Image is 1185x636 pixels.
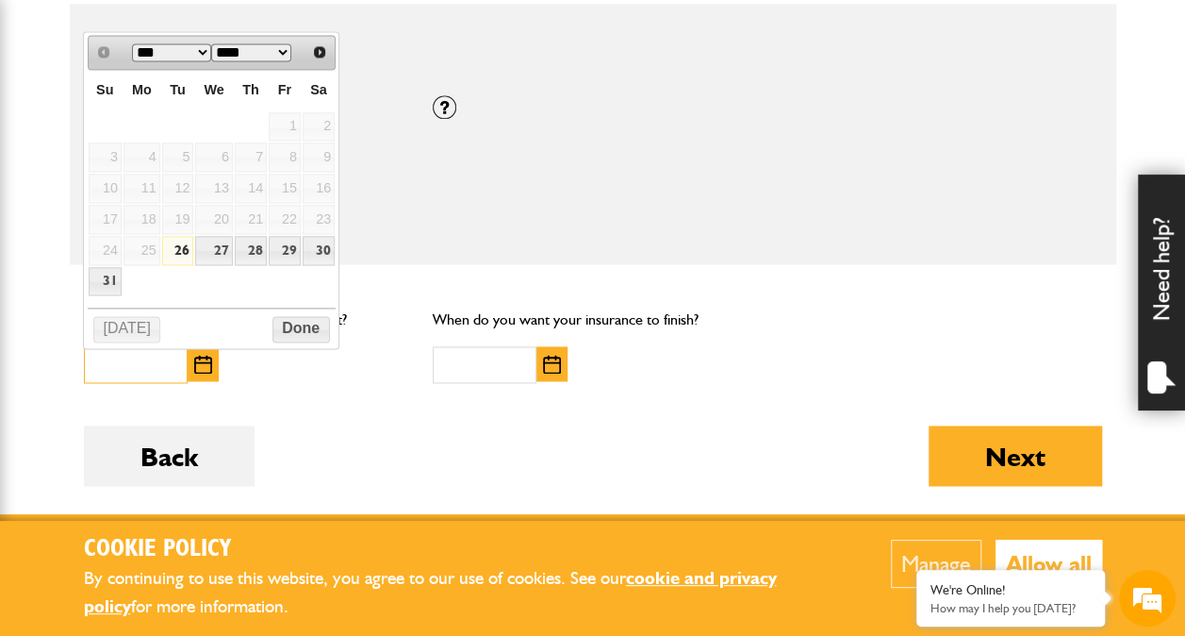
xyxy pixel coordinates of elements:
button: [DATE] [93,316,161,343]
a: 28 [235,236,267,265]
a: 26 [162,236,194,265]
a: cookie and privacy policy [84,567,777,618]
span: Sunday [96,82,113,97]
span: Wednesday [204,82,223,97]
p: When do you want your insurance to finish? [433,308,753,332]
button: Back [84,426,255,486]
button: Next [929,426,1102,486]
img: Choose date [543,355,561,374]
span: Thursday [242,82,259,97]
a: 30 [303,236,335,265]
img: d_20077148190_company_1631870298795_20077148190 [32,105,79,131]
textarea: Type your message and hit 'Enter' [25,342,344,481]
input: Enter your phone number [25,286,344,327]
span: Tuesday [170,82,186,97]
span: Saturday [310,82,327,97]
em: Start Chat [256,496,342,522]
a: Next [305,38,333,65]
span: Friday [278,82,291,97]
div: Minimize live chat window [309,9,354,55]
input: Enter your email address [25,230,344,272]
button: Manage [891,540,981,588]
div: Chat with us now [98,106,317,130]
button: Done [272,316,330,343]
div: Need help? [1138,175,1185,410]
img: Choose date [194,355,212,374]
button: Allow all [996,540,1102,588]
p: By continuing to use this website, you agree to our use of cookies. See our for more information. [84,564,833,622]
span: Next [312,44,327,59]
a: 31 [89,267,122,296]
p: How may I help you today? [930,601,1091,615]
span: Monday [132,82,152,97]
div: We're Online! [930,582,1091,598]
a: 27 [195,236,232,265]
h2: Cookie Policy [84,535,833,564]
a: 29 [269,236,301,265]
input: Enter your last name [25,175,344,216]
